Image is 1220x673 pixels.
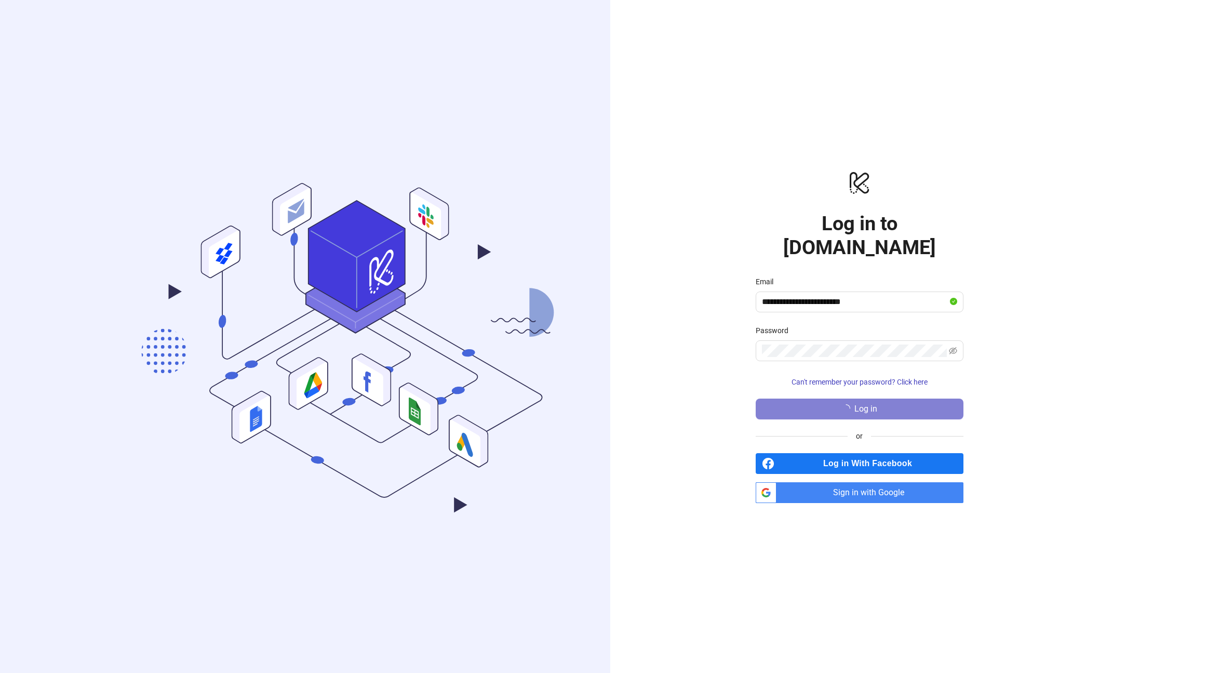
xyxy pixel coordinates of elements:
span: loading [842,404,850,413]
label: Password [756,325,795,336]
a: Log in With Facebook [756,453,963,474]
span: Sign in with Google [781,482,963,503]
input: Email [762,296,948,308]
span: Log in [854,404,877,414]
button: Log in [756,399,963,419]
span: or [848,430,871,442]
input: Password [762,345,947,357]
span: eye-invisible [949,347,957,355]
span: Can't remember your password? Click here [792,378,928,386]
h1: Log in to [DOMAIN_NAME] [756,212,963,259]
button: Can't remember your password? Click here [756,374,963,390]
a: Can't remember your password? Click here [756,378,963,386]
span: Log in With Facebook [779,453,963,474]
label: Email [756,276,780,287]
a: Sign in with Google [756,482,963,503]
